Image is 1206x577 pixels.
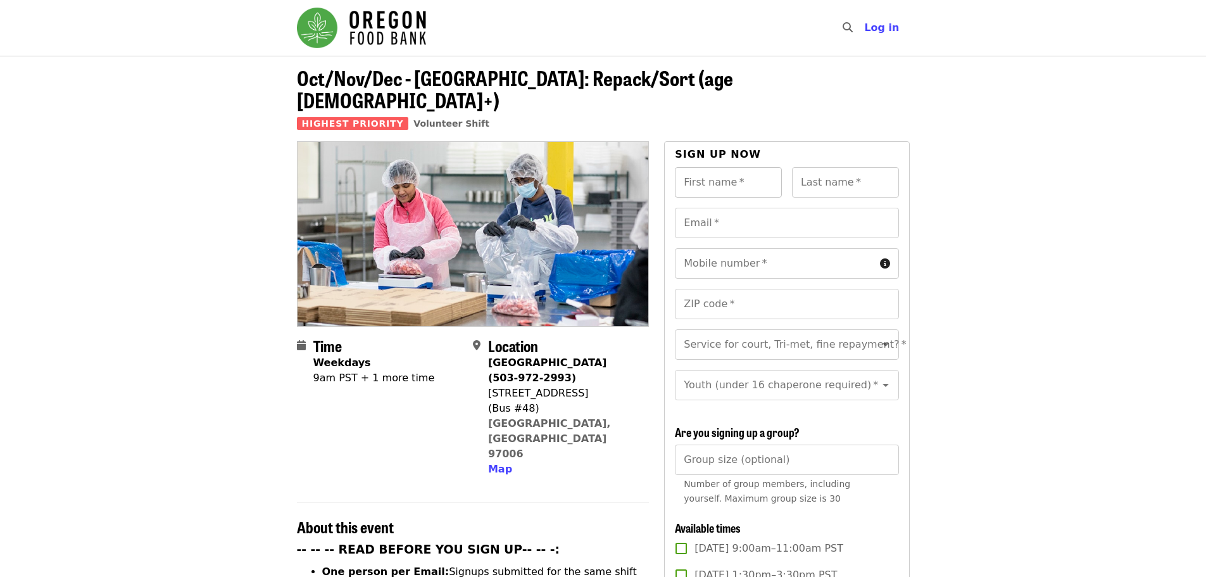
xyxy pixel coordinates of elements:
strong: -- -- -- READ BEFORE YOU SIGN UP-- -- -: [297,543,560,556]
input: Mobile number [675,248,874,279]
input: Last name [792,167,899,198]
div: [STREET_ADDRESS] [488,386,639,401]
span: Highest Priority [297,117,409,130]
span: Number of group members, including yourself. Maximum group size is 30 [684,479,850,504]
img: Oregon Food Bank - Home [297,8,426,48]
span: Time [313,334,342,357]
div: (Bus #48) [488,401,639,416]
span: Are you signing up a group? [675,424,800,440]
button: Open [877,336,895,353]
span: [DATE] 9:00am–11:00am PST [694,541,843,556]
input: ZIP code [675,289,898,319]
strong: [GEOGRAPHIC_DATA] (503-972-2993) [488,357,606,384]
span: About this event [297,516,394,538]
button: Open [877,376,895,394]
input: Email [675,208,898,238]
strong: Weekdays [313,357,371,369]
div: 9am PST + 1 more time [313,371,435,386]
span: Log in [864,22,899,34]
input: Search [860,13,870,43]
button: Log in [854,15,909,41]
i: calendar icon [297,339,306,352]
input: [object Object] [675,445,898,475]
span: Oct/Nov/Dec - [GEOGRAPHIC_DATA]: Repack/Sort (age [DEMOGRAPHIC_DATA]+) [297,63,733,115]
span: Sign up now [675,148,761,160]
i: map-marker-alt icon [473,339,481,352]
a: Volunteer Shift [413,118,489,129]
a: [GEOGRAPHIC_DATA], [GEOGRAPHIC_DATA] 97006 [488,417,611,460]
span: Available times [675,519,741,536]
button: Map [488,462,512,477]
span: Location [488,334,538,357]
input: First name [675,167,782,198]
img: Oct/Nov/Dec - Beaverton: Repack/Sort (age 10+) organized by Oregon Food Bank [298,142,649,326]
i: search icon [843,22,853,34]
span: Map [488,463,512,475]
i: circle-info icon [880,258,890,270]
